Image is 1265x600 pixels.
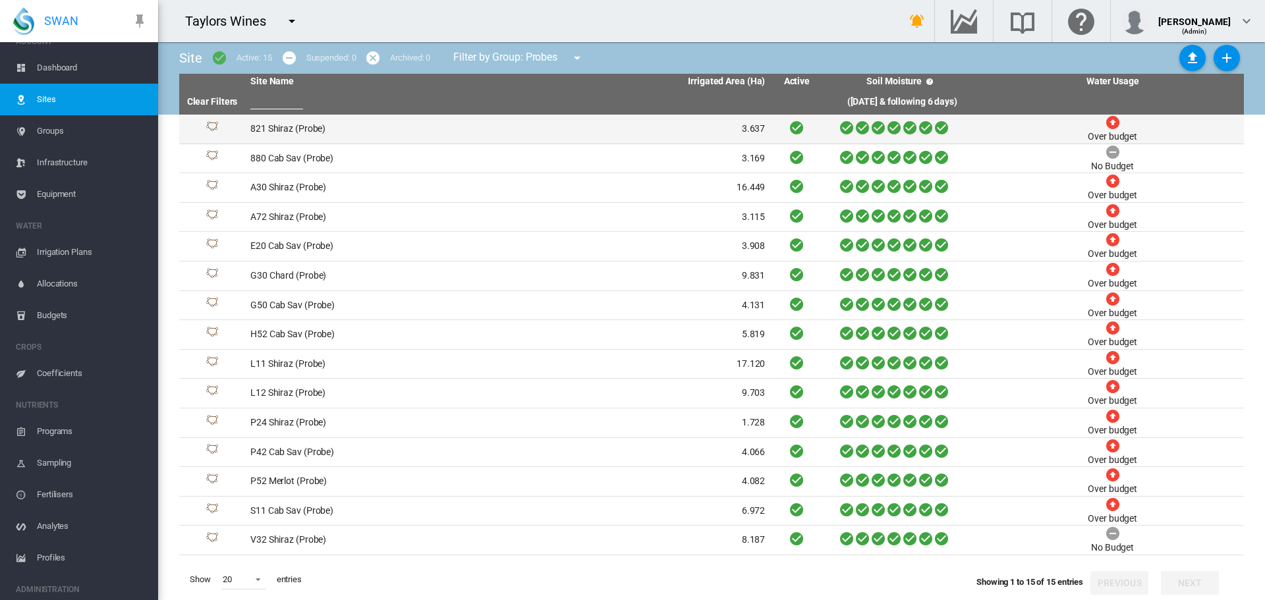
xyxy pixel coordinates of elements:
[1214,45,1240,71] button: Add New Site, define start date
[508,526,771,555] td: 8.187
[37,84,148,115] span: Sites
[1088,219,1137,232] div: Over budget
[179,291,1244,321] tr: Site Id: 20117 G50 Cab Sav (Probe) 4.131 Over budget
[204,209,220,225] img: 1.svg
[179,526,1244,555] tr: Site Id: 19940 V32 Shiraz (Probe) 8.187 No Budget
[508,350,771,379] td: 17.120
[184,327,240,342] div: Site Id: 19900
[204,268,220,284] img: 1.svg
[187,96,238,107] a: Clear Filters
[37,416,148,447] span: Programs
[211,50,227,66] md-icon: icon-checkbox-marked-circle
[204,532,220,548] img: 1.svg
[245,291,508,320] td: G50 Cab Sav (Probe)
[245,320,508,349] td: H52 Cab Sav (Probe)
[184,385,240,401] div: Site Id: 20158
[179,50,202,66] span: Site
[1088,336,1137,349] div: Over budget
[37,52,148,84] span: Dashboard
[245,261,508,290] td: G30 Chard (Probe)
[245,379,508,408] td: L12 Shiraz (Probe)
[184,474,240,489] div: Site Id: 19928
[770,74,823,90] th: Active
[179,261,1244,291] tr: Site Id: 20113 G30 Chard (Probe) 9.831 Over budget
[16,579,148,600] span: ADMINISTRATION
[1088,366,1137,379] div: Over budget
[1088,307,1137,320] div: Over budget
[508,408,771,437] td: 1.728
[237,52,272,64] div: Active: 15
[245,497,508,526] td: S11 Cab Sav (Probe)
[184,568,216,591] span: Show
[1088,483,1137,496] div: Over budget
[204,444,220,460] img: 1.svg
[184,238,240,254] div: Site Id: 19888
[279,8,305,34] button: icon-menu-down
[1088,248,1137,261] div: Over budget
[508,203,771,232] td: 3.115
[184,503,240,519] div: Site Id: 20135
[508,320,771,349] td: 5.819
[184,356,240,372] div: Site Id: 20156
[1179,45,1206,71] button: Sites Bulk Import
[184,268,240,284] div: Site Id: 20113
[37,300,148,331] span: Budgets
[204,238,220,254] img: 1.svg
[508,232,771,261] td: 3.908
[976,577,1083,587] span: Showing 1 to 15 of 15 entries
[909,13,925,29] md-icon: icon-bell-ring
[223,574,232,584] div: 20
[271,568,307,591] span: entries
[184,532,240,548] div: Site Id: 19940
[508,115,771,144] td: 3.637
[132,13,148,29] md-icon: icon-pin
[245,438,508,467] td: P42 Cab Sav (Probe)
[1090,571,1148,595] button: Previous
[823,74,981,90] th: Soil Moisture
[179,232,1244,261] tr: Site Id: 19888 E20 Cab Sav (Probe) 3.908 Over budget
[179,497,1244,526] tr: Site Id: 20135 S11 Cab Sav (Probe) 6.972 Over budget
[184,415,240,431] div: Site Id: 19919
[245,526,508,555] td: V32 Shiraz (Probe)
[245,173,508,202] td: A30 Shiraz (Probe)
[179,173,1244,203] tr: Site Id: 20089 A30 Shiraz (Probe) 16.449 Over budget
[185,12,278,30] div: Taylors Wines
[1088,277,1137,290] div: Over budget
[37,510,148,542] span: Analytes
[1007,13,1038,29] md-icon: Search the knowledge base
[37,447,148,479] span: Sampling
[179,144,1244,174] tr: Site Id: 20125 880 Cab Sav (Probe) 3.169 No Budget
[1065,13,1097,29] md-icon: Click here for help
[204,327,220,342] img: 1.svg
[184,297,240,313] div: Site Id: 20117
[204,180,220,196] img: 1.svg
[508,74,771,90] th: Irrigated Area (Ha)
[37,236,148,268] span: Irrigation Plans
[16,337,148,358] span: CROPS
[1091,160,1134,173] div: No Budget
[37,542,148,574] span: Profiles
[508,144,771,173] td: 3.169
[564,45,590,71] button: icon-menu-down
[37,147,148,178] span: Infrastructure
[204,503,220,519] img: 1.svg
[508,467,771,496] td: 4.082
[245,350,508,379] td: L11 Shiraz (Probe)
[569,50,585,66] md-icon: icon-menu-down
[1161,571,1219,595] button: Next
[179,115,1244,144] tr: Site Id: 19879 821 Shiraz (Probe) 3.637 Over budget
[284,13,300,29] md-icon: icon-menu-down
[13,7,34,35] img: SWAN-Landscape-Logo-Colour-drop.png
[904,8,930,34] button: icon-bell-ring
[922,74,938,90] md-icon: icon-help-circle
[204,474,220,489] img: 1.svg
[281,50,297,66] md-icon: icon-minus-circle
[1239,13,1254,29] md-icon: icon-chevron-down
[184,180,240,196] div: Site Id: 20089
[1088,130,1137,144] div: Over budget
[1088,454,1137,467] div: Over budget
[37,268,148,300] span: Allocations
[245,144,508,173] td: 880 Cab Sav (Probe)
[204,415,220,431] img: 1.svg
[1158,10,1231,23] div: [PERSON_NAME]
